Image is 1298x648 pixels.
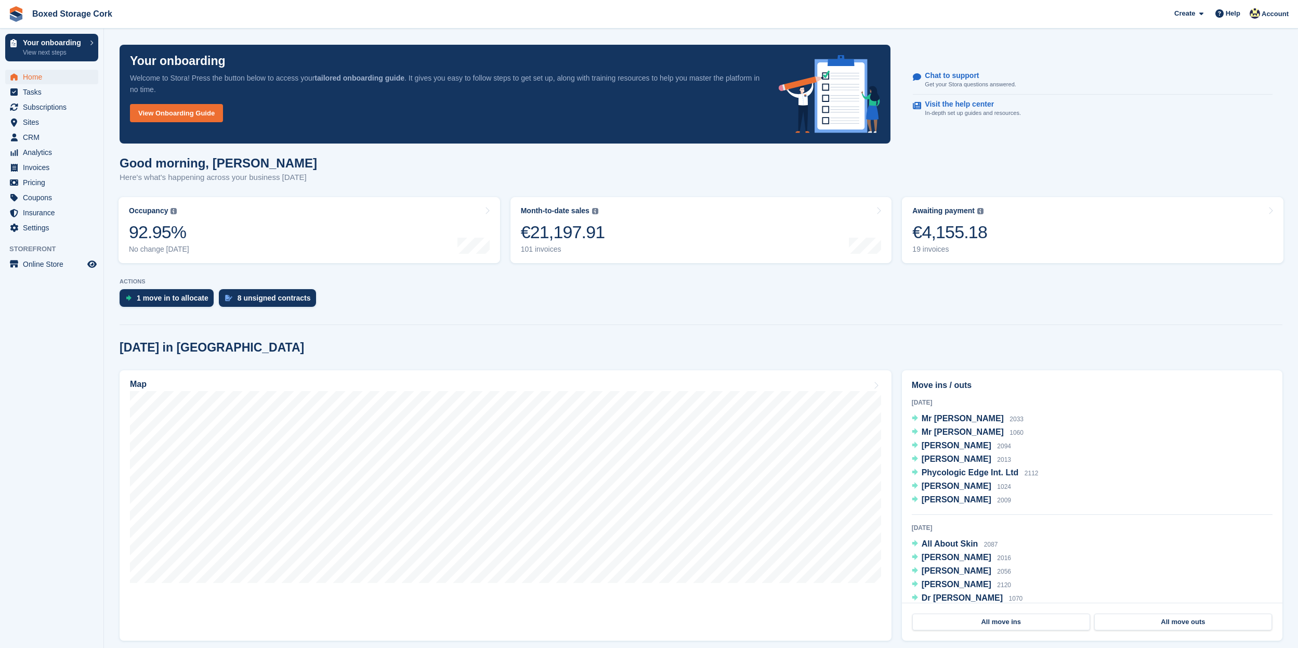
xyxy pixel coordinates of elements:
span: [PERSON_NAME] [922,441,991,450]
a: [PERSON_NAME] 2013 [912,453,1011,466]
div: Month-to-date sales [521,206,589,215]
strong: tailored onboarding guide [314,74,404,82]
img: onboarding-info-6c161a55d2c0e0a8cae90662b2fe09162a5109e8cc188191df67fb4f79e88e88.svg [779,55,881,133]
a: menu [5,85,98,99]
a: menu [5,130,98,145]
div: €21,197.91 [521,222,605,243]
span: Home [23,70,85,84]
a: menu [5,205,98,220]
span: Insurance [23,205,85,220]
span: Account [1262,9,1289,19]
span: Pricing [23,175,85,190]
span: [PERSON_NAME] [922,580,991,589]
p: Welcome to Stora! Press the button below to access your . It gives you easy to follow steps to ge... [130,72,762,95]
span: 2056 [997,568,1011,575]
a: Awaiting payment €4,155.18 19 invoices [902,197,1283,263]
h2: Map [130,380,147,389]
a: menu [5,175,98,190]
img: contract_signature_icon-13c848040528278c33f63329250d36e43548de30e8caae1d1a13099fd9432cc5.svg [225,295,232,301]
a: All About Skin 2087 [912,538,998,551]
img: icon-info-grey-7440780725fd019a000dd9b08b2336e03edf1995a4989e88bcd33f0948082b44.svg [171,208,177,214]
p: In-depth set up guides and resources. [925,109,1021,118]
a: Map [120,370,891,641]
div: 1 move in to allocate [137,294,208,302]
h1: Good morning, [PERSON_NAME] [120,156,317,170]
span: 2016 [997,554,1011,562]
span: 1024 [997,483,1011,490]
a: All move outs [1094,614,1272,630]
a: menu [5,160,98,175]
span: Sites [23,115,85,129]
span: Settings [23,221,85,235]
span: Storefront [9,244,103,254]
img: move_ins_to_allocate_icon-fdf77a2bb77ea45bf5b3d319d69a93e2d87916cf1d5bf7949dd705db3b84f3ca.svg [126,295,132,301]
span: [PERSON_NAME] [922,566,991,575]
p: Your onboarding [23,39,85,46]
span: 2094 [997,443,1011,450]
span: 2112 [1025,470,1039,477]
span: Analytics [23,145,85,160]
div: 8 unsigned contracts [238,294,311,302]
a: Dr [PERSON_NAME] 1070 [912,592,1023,605]
span: 1060 [1009,429,1024,436]
span: 2013 [997,456,1011,463]
img: stora-icon-8386f47178a22dfd0bd8f6a31ec36ba5ce8667c1dd55bd0f319d3a0aa187defe.svg [8,6,24,22]
a: [PERSON_NAME] 1024 [912,480,1011,494]
a: menu [5,257,98,271]
div: [DATE] [912,523,1273,533]
span: 2033 [1009,416,1024,423]
a: menu [5,221,98,235]
div: No change [DATE] [129,245,189,254]
span: 2120 [997,581,1011,589]
span: Phycologic Edge Int. Ltd [922,468,1019,477]
div: 101 invoices [521,245,605,254]
a: All move ins [912,614,1090,630]
a: Visit the help center In-depth set up guides and resources. [913,95,1273,123]
span: Dr [PERSON_NAME] [922,593,1003,602]
span: 2087 [984,541,998,548]
span: [PERSON_NAME] [922,482,991,490]
a: Occupancy 92.95% No change [DATE] [119,197,500,263]
span: Online Store [23,257,85,271]
span: Tasks [23,85,85,99]
a: Your onboarding View next steps [5,34,98,61]
span: 2009 [997,497,1011,504]
a: Boxed Storage Cork [28,5,116,22]
a: [PERSON_NAME] 2056 [912,565,1011,578]
a: [PERSON_NAME] 2120 [912,578,1011,592]
h2: Move ins / outs [912,379,1273,392]
a: 1 move in to allocate [120,289,219,312]
a: Preview store [86,258,98,270]
p: Here's what's happening across your business [DATE] [120,172,317,184]
div: 92.95% [129,222,189,243]
a: View Onboarding Guide [130,104,223,122]
span: Help [1226,8,1240,19]
span: Mr [PERSON_NAME] [922,427,1004,436]
a: [PERSON_NAME] 2094 [912,439,1011,453]
a: Mr [PERSON_NAME] 1060 [912,426,1024,439]
img: icon-info-grey-7440780725fd019a000dd9b08b2336e03edf1995a4989e88bcd33f0948082b44.svg [592,208,598,214]
a: menu [5,100,98,114]
p: Your onboarding [130,55,226,67]
span: CRM [23,130,85,145]
span: 1070 [1009,595,1023,602]
div: [DATE] [912,398,1273,407]
h2: [DATE] in [GEOGRAPHIC_DATA] [120,341,304,355]
a: menu [5,115,98,129]
img: Adam Paul [1250,8,1260,19]
div: 19 invoices [912,245,987,254]
span: Subscriptions [23,100,85,114]
a: 8 unsigned contracts [219,289,321,312]
span: All About Skin [922,539,978,548]
span: Create [1174,8,1195,19]
span: Invoices [23,160,85,175]
a: Month-to-date sales €21,197.91 101 invoices [510,197,892,263]
span: [PERSON_NAME] [922,495,991,504]
a: menu [5,70,98,84]
span: [PERSON_NAME] [922,553,991,562]
p: Get your Stora questions answered. [925,80,1016,89]
a: Mr [PERSON_NAME] 2033 [912,412,1024,426]
div: €4,155.18 [912,222,987,243]
img: icon-info-grey-7440780725fd019a000dd9b08b2336e03edf1995a4989e88bcd33f0948082b44.svg [977,208,984,214]
a: [PERSON_NAME] 2009 [912,494,1011,507]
